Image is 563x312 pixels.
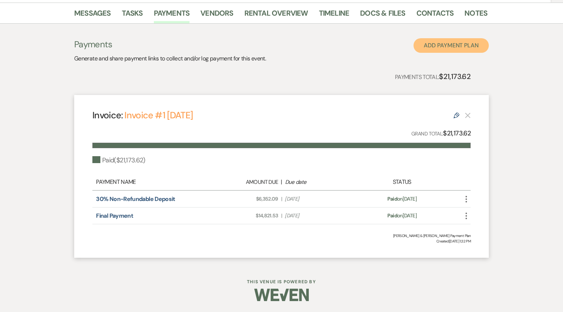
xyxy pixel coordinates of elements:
[464,7,487,23] a: Notes
[356,178,448,186] div: Status
[124,109,193,121] a: Invoice #1 [DATE]
[281,212,282,220] span: |
[414,38,489,53] button: Add Payment Plan
[465,112,471,118] button: This payment plan cannot be deleted because it contains links that have been paid through Weven’s...
[96,212,133,220] a: Final Payment
[92,233,471,238] div: [PERSON_NAME] & [PERSON_NAME] Payment Plan
[254,282,309,308] img: Weven Logo
[285,195,352,203] span: [DATE]
[285,178,352,186] div: Due date
[211,178,278,186] div: Amount Due
[244,7,308,23] a: Rental Overview
[96,178,207,186] div: Payment Name
[92,238,471,244] span: Created: [DATE] 1:32 PM
[285,212,352,220] span: [DATE]
[411,128,471,139] p: Grand Total:
[200,7,233,23] a: Vendors
[387,196,397,202] span: Paid
[416,7,454,23] a: Contacts
[395,71,471,82] p: Payments Total:
[443,129,471,138] strong: $21,173.62
[439,72,471,81] strong: $21,173.62
[281,195,282,203] span: |
[74,54,266,63] p: Generate and share payment links to collect and/or log payment for this event.
[319,7,350,23] a: Timeline
[92,109,193,122] h4: Invoice:
[74,38,266,51] h3: Payments
[356,212,448,220] div: on [DATE]
[207,178,356,186] div: |
[356,195,448,203] div: on [DATE]
[96,195,175,203] a: 30% Non-Refundable Deposit
[211,195,278,203] span: $6,352.09
[211,212,278,220] span: $14,821.53
[122,7,143,23] a: Tasks
[154,7,190,23] a: Payments
[74,7,111,23] a: Messages
[92,155,145,165] div: Paid ( $21,173.62 )
[360,7,405,23] a: Docs & Files
[387,212,397,219] span: Paid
